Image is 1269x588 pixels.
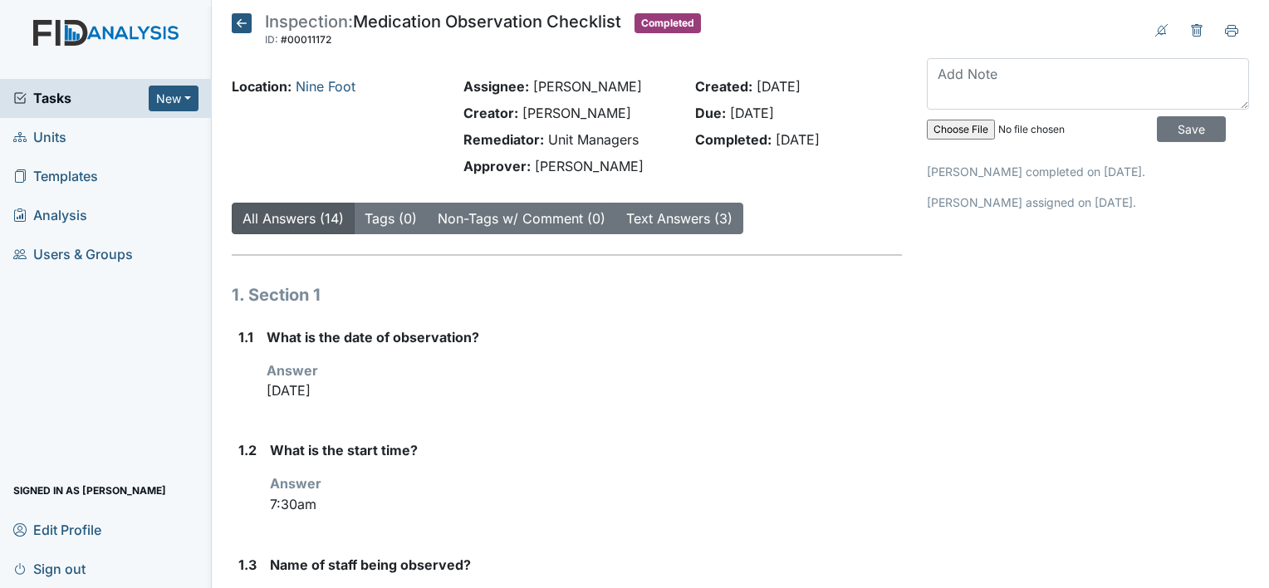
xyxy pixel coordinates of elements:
[270,555,471,575] label: Name of staff being observed?
[548,131,639,148] span: Unit Managers
[354,203,428,234] button: Tags (0)
[535,158,644,174] span: [PERSON_NAME]
[281,33,331,46] span: #00011172
[522,105,631,121] span: [PERSON_NAME]
[927,163,1249,180] p: [PERSON_NAME] completed on [DATE].
[695,131,772,148] strong: Completed:
[270,440,418,460] label: What is the start time?
[13,125,66,150] span: Units
[149,86,198,111] button: New
[265,13,621,50] div: Medication Observation Checklist
[232,282,902,307] h1: 1. Section 1
[730,105,774,121] span: [DATE]
[267,327,479,347] label: What is the date of observation?
[1157,116,1226,142] input: Save
[695,78,752,95] strong: Created:
[463,131,544,148] strong: Remediator:
[463,158,531,174] strong: Approver:
[13,88,149,108] a: Tasks
[13,242,133,267] span: Users & Groups
[267,362,318,379] strong: Answer
[438,210,605,227] a: Non-Tags w/ Comment (0)
[463,78,529,95] strong: Assignee:
[238,555,257,575] label: 1.3
[463,105,518,121] strong: Creator:
[265,12,353,32] span: Inspection:
[757,78,801,95] span: [DATE]
[232,203,355,234] button: All Answers (14)
[232,78,292,95] strong: Location:
[243,210,344,227] a: All Answers (14)
[267,380,902,400] p: [DATE]
[296,78,355,95] a: Nine Foot
[270,475,321,492] strong: Answer
[927,194,1249,211] p: [PERSON_NAME] assigned on [DATE].
[13,517,101,542] span: Edit Profile
[695,105,726,121] strong: Due:
[238,440,257,460] label: 1.2
[427,203,616,234] button: Non-Tags w/ Comment (0)
[265,33,278,46] span: ID:
[13,556,86,581] span: Sign out
[776,131,820,148] span: [DATE]
[626,210,732,227] a: Text Answers (3)
[634,13,701,33] span: Completed
[615,203,743,234] button: Text Answers (3)
[238,327,253,347] label: 1.1
[13,478,166,503] span: Signed in as [PERSON_NAME]
[13,164,98,189] span: Templates
[533,78,642,95] span: [PERSON_NAME]
[365,210,417,227] a: Tags (0)
[13,203,87,228] span: Analysis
